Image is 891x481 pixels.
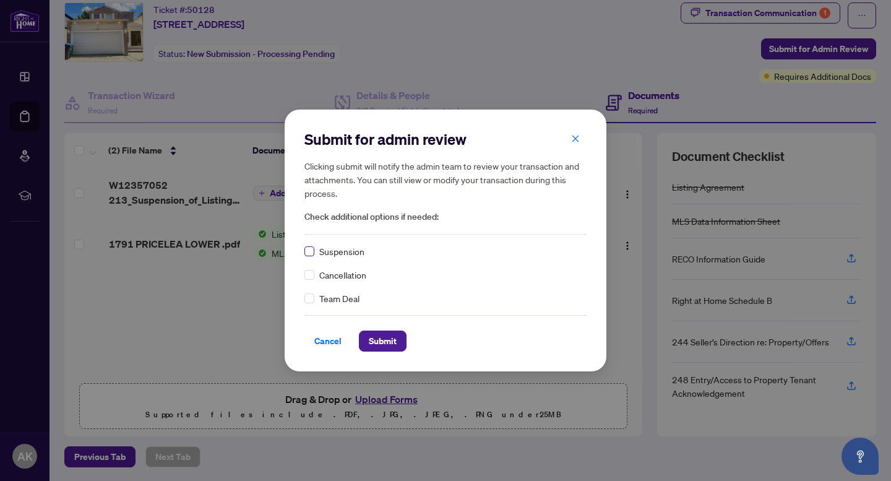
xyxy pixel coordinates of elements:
button: Open asap [841,438,879,475]
h2: Submit for admin review [304,129,587,149]
span: Cancellation [319,268,366,282]
button: Submit [359,331,407,352]
h5: Clicking submit will notify the admin team to review your transaction and attachments. You can st... [304,159,587,200]
span: Team Deal [319,292,359,305]
button: Cancel [304,331,351,352]
span: Suspension [319,245,364,258]
span: Check additional options if needed: [304,210,587,224]
span: Submit [369,331,397,351]
span: close [571,134,580,143]
span: Cancel [314,331,342,351]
